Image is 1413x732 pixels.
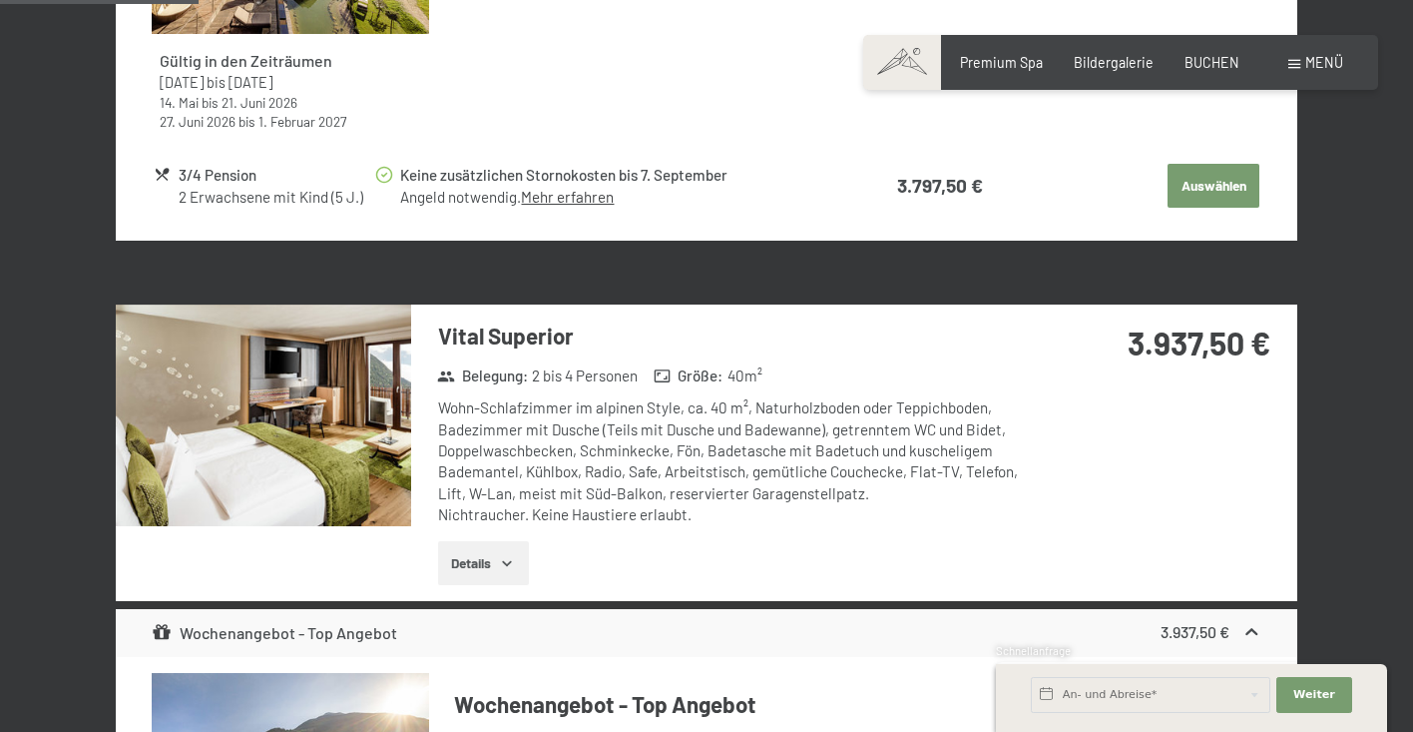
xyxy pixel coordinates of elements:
[438,397,1032,525] div: Wohn-Schlafzimmer im alpinen Style, ca. 40 m², Naturholzboden oder Teppichboden, Badezimmer mit D...
[1184,54,1239,71] a: BUCHEN
[1074,54,1154,71] a: Bildergalerie
[454,689,1262,720] h4: Wochenangebot - Top Angebot
[160,94,199,111] time: 14.05.2026
[532,366,638,386] span: 2 bis 4 Personen
[160,51,332,70] strong: Gültig in den Zeiträumen
[222,94,297,111] time: 21.06.2026
[400,187,815,208] div: Angeld notwendig.
[1161,622,1229,641] strong: 3.937,50 €
[160,93,421,112] div: bis
[179,164,373,187] div: 3/4 Pension
[116,609,1297,657] div: Wochenangebot - Top Angebot3.937,50 €
[654,366,723,386] strong: Größe :
[258,113,346,130] time: 01.02.2027
[1128,324,1270,362] strong: 3.937,50 €
[160,113,235,130] time: 27.06.2026
[521,188,614,206] a: Mehr erfahren
[438,541,529,585] button: Details
[996,644,1071,657] span: Schnellanfrage
[1293,687,1335,703] span: Weiter
[116,305,411,526] img: mss_renderimg.php
[229,74,272,91] time: 12.04.2026
[1305,54,1343,71] span: Menü
[160,74,204,91] time: 24.08.2025
[960,54,1043,71] a: Premium Spa
[400,164,815,187] div: Keine zusätzlichen Stornokosten bis 7. September
[437,366,528,386] strong: Belegung :
[179,187,373,208] div: 2 Erwachsene mit Kind (5 J.)
[727,366,762,386] span: 40 m²
[1276,677,1352,713] button: Weiter
[152,621,398,645] div: Wochenangebot - Top Angebot
[160,112,421,131] div: bis
[160,73,421,93] div: bis
[438,321,1032,352] h3: Vital Superior
[1168,164,1259,208] button: Auswählen
[897,174,983,197] strong: 3.797,50 €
